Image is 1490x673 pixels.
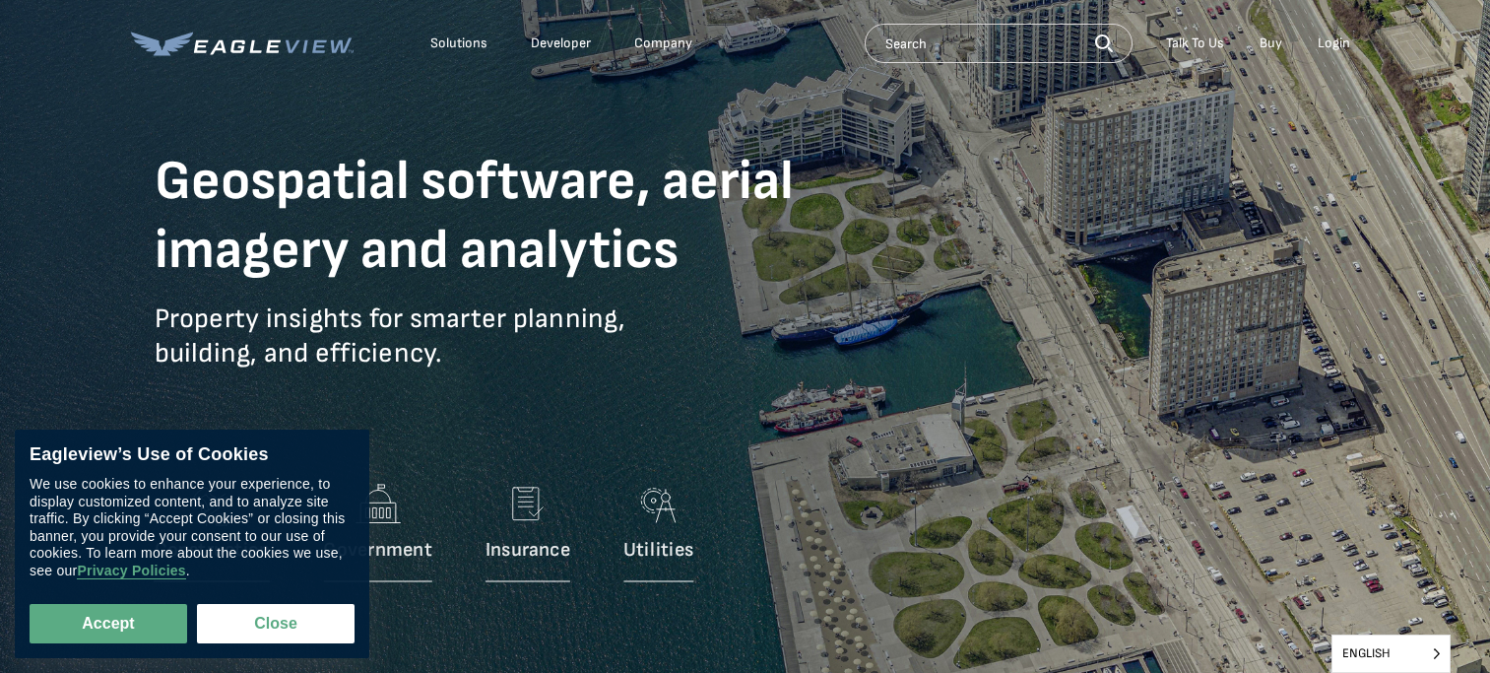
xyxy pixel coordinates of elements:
p: Insurance [486,538,570,563]
div: Eagleview’s Use of Cookies [30,444,355,466]
p: Government [323,538,431,563]
a: Utilities [623,474,693,592]
h1: Geospatial software, aerial imagery and analytics [155,148,864,286]
p: Utilities [623,538,693,563]
input: Search [865,24,1133,63]
button: Close [197,604,355,643]
aside: Language selected: English [1331,635,1451,673]
a: Buy [1260,34,1282,52]
div: Company [634,34,692,52]
a: Developer [531,34,591,52]
div: Login [1318,34,1350,52]
div: Talk To Us [1166,34,1224,52]
a: Government [323,474,431,592]
div: We use cookies to enhance your experience, to display customized content, and to analyze site tra... [30,476,355,579]
a: Privacy Policies [77,563,185,579]
p: Property insights for smarter planning, building, and efficiency. [155,302,864,400]
span: English [1332,636,1450,672]
a: Insurance [486,474,570,592]
div: Solutions [430,34,487,52]
button: Accept [30,604,187,643]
